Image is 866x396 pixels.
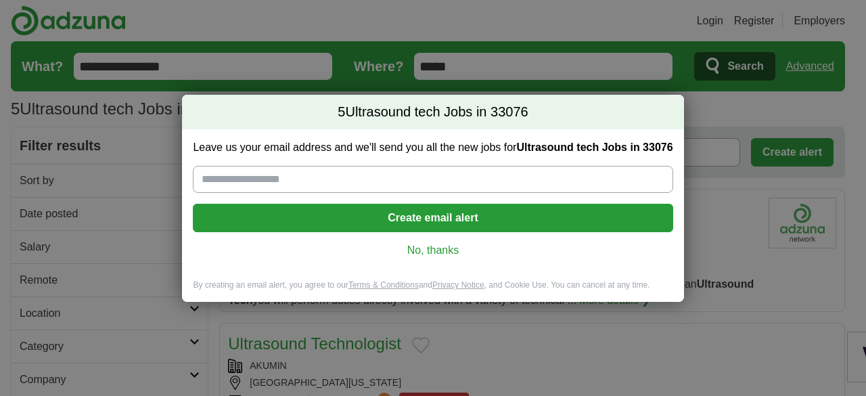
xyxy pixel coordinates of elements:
button: Create email alert [193,204,673,232]
label: Leave us your email address and we'll send you all the new jobs for [193,140,673,155]
div: By creating an email alert, you agree to our and , and Cookie Use. You can cancel at any time. [182,280,683,302]
h2: Ultrasound tech Jobs in 33076 [182,95,683,130]
a: Terms & Conditions [348,280,419,290]
a: No, thanks [204,243,662,258]
a: Privacy Notice [432,280,484,290]
strong: Ultrasound tech Jobs in 33076 [516,141,673,153]
span: 5 [338,103,345,122]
